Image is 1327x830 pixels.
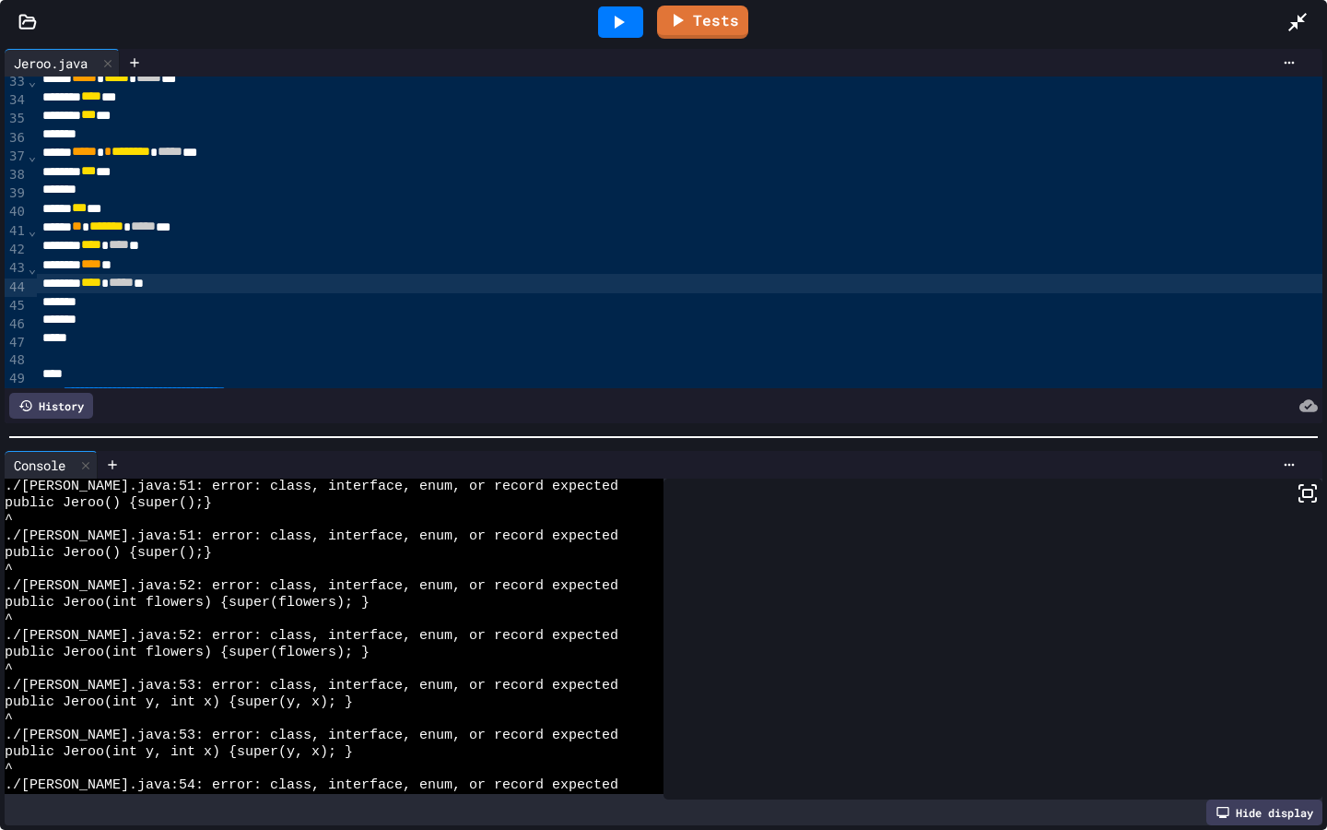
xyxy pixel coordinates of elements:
[5,578,618,595] span: ./[PERSON_NAME].java:52: error: class, interface, enum, or record expected
[7,7,127,117] div: Chat with us now!Close
[5,479,618,495] span: ./[PERSON_NAME].java:51: error: class, interface, enum, or record expected
[5,628,618,645] span: ./[PERSON_NAME].java:52: error: class, interface, enum, or record expected
[5,728,618,744] span: ./[PERSON_NAME].java:53: error: class, interface, enum, or record expected
[5,528,618,545] span: ./[PERSON_NAME].java:51: error: class, interface, enum, or record expected
[5,678,618,694] span: ./[PERSON_NAME].java:53: error: class, interface, enum, or record expected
